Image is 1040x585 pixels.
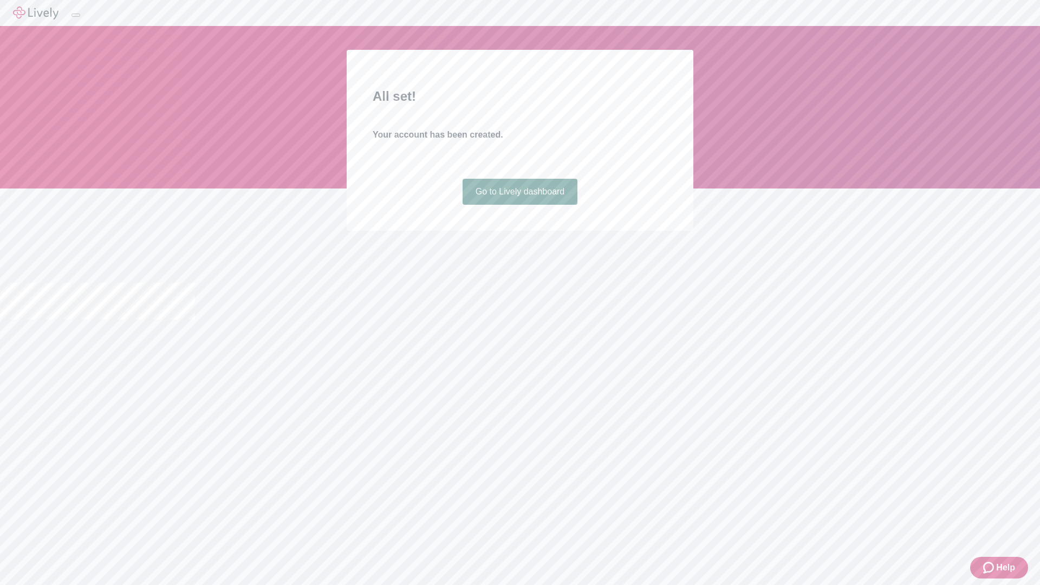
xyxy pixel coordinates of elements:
[71,14,80,17] button: Log out
[373,87,667,106] h2: All set!
[983,561,996,574] svg: Zendesk support icon
[13,6,58,19] img: Lively
[996,561,1015,574] span: Help
[373,128,667,141] h4: Your account has been created.
[463,179,578,205] a: Go to Lively dashboard
[970,557,1028,578] button: Zendesk support iconHelp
